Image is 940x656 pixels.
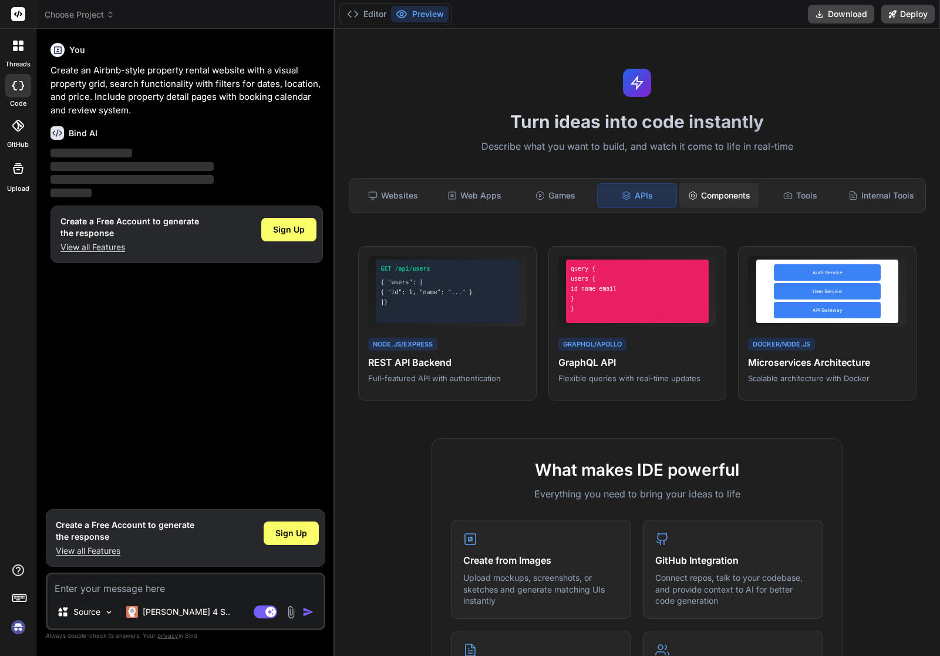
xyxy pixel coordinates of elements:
div: APIs [597,183,677,208]
div: users { [571,274,704,283]
p: Describe what you want to build, and watch it come to life in real-time [342,139,933,154]
div: User Service [774,283,880,300]
div: id name email [571,284,704,293]
span: Choose Project [45,9,114,21]
div: } [571,304,704,313]
div: Web Apps [435,183,514,208]
div: { "id": 1, "name": "..." } [380,288,514,297]
div: query { [571,264,704,273]
p: Source [73,606,100,618]
p: View all Features [56,545,194,557]
label: code [10,99,26,109]
button: Download [808,5,874,23]
div: Components [679,183,758,208]
span: ‌ [50,162,214,171]
div: GraphQL/Apollo [558,338,626,351]
label: Upload [7,184,29,194]
label: GitHub [7,140,29,150]
p: Create an Airbnb-style property rental website with a visual property grid, search functionality ... [50,64,323,117]
span: ‌ [50,149,132,157]
img: signin [8,617,28,637]
h1: Create a Free Account to generate the response [60,216,199,239]
h4: Create from Images [463,553,619,567]
img: Pick Models [104,607,114,617]
button: Preview [391,6,449,22]
p: Scalable architecture with Docker [748,373,907,383]
div: API Gateway [774,302,880,318]
p: Upload mockups, screenshots, or sketches and generate matching UIs instantly [463,572,619,607]
span: ‌ [50,189,92,197]
span: Sign Up [275,527,307,539]
img: icon [302,606,314,618]
h6: Bind AI [69,127,97,139]
h6: You [69,44,85,56]
img: attachment [284,605,298,619]
h1: Turn ideas into code instantly [342,111,933,132]
img: Claude 4 Sonnet [126,606,138,618]
div: Websites [354,183,433,208]
p: Flexible queries with real-time updates [558,373,717,383]
button: Editor [342,6,391,22]
span: privacy [157,632,178,639]
p: [PERSON_NAME] 4 S.. [143,606,230,618]
button: Deploy [881,5,935,23]
div: } [571,294,704,303]
h4: REST API Backend [368,355,527,369]
span: ‌ [50,175,214,184]
div: ]} [380,298,514,307]
div: Internal Tools [842,183,921,208]
p: Always double-check its answers. Your in Bind [46,630,325,641]
h4: Microservices Architecture [748,355,907,369]
p: View all Features [60,241,199,253]
label: threads [5,59,31,69]
div: Node.js/Express [368,338,437,351]
h1: Create a Free Account to generate the response [56,519,194,543]
h4: GraphQL API [558,355,717,369]
h2: What makes IDE powerful [451,457,823,482]
div: Tools [761,183,840,208]
p: Everything you need to bring your ideas to life [451,487,823,501]
div: Auth Service [774,264,880,281]
p: Connect repos, talk to your codebase, and provide context to AI for better code generation [655,572,811,607]
div: Games [516,183,595,208]
p: Full-featured API with authentication [368,373,527,383]
h4: GitHub Integration [655,553,811,567]
div: Docker/Node.js [748,338,815,351]
span: Sign Up [273,224,305,236]
div: GET /api/users [380,264,514,273]
div: { "users": [ [380,278,514,287]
